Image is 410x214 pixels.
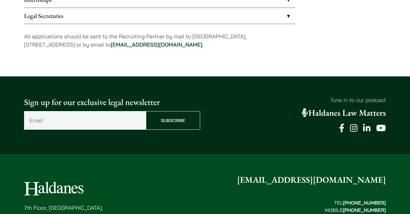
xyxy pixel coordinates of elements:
[24,111,146,130] input: Email
[302,107,386,118] a: Haldanes Law Matters
[24,96,200,109] p: Sign up for our exclusive legal newsletter
[24,32,295,49] p: All applications should be sent to the Recruiting Partner by mail to [GEOGRAPHIC_DATA], [STREET_A...
[343,200,386,206] mark: [PHONE_NUMBER]
[343,207,386,213] mark: [PHONE_NUMBER]
[146,111,200,130] input: Subscribe
[210,96,386,104] p: Tune in to our podcast
[24,8,295,24] a: Legal Secretaries
[237,174,386,185] a: [EMAIL_ADDRESS][DOMAIN_NAME]
[111,41,203,48] a: [EMAIL_ADDRESS][DOMAIN_NAME]
[24,182,83,195] img: Logo of Haldanes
